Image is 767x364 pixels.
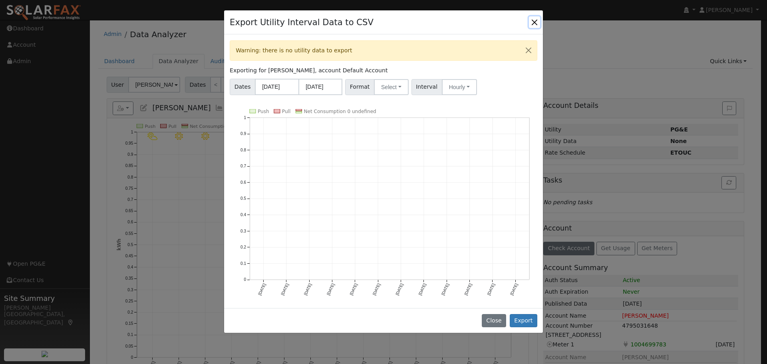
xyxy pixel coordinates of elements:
[374,79,409,95] button: Select
[349,282,358,296] text: [DATE]
[240,261,246,266] text: 0.1
[240,197,246,201] text: 0.5
[240,229,246,233] text: 0.3
[230,79,255,95] span: Dates
[230,66,387,75] label: Exporting for [PERSON_NAME], account Default Account
[529,16,540,28] button: Close
[442,79,477,95] button: Hourly
[372,282,381,296] text: [DATE]
[487,282,496,296] text: [DATE]
[240,148,246,152] text: 0.8
[411,79,442,95] span: Interval
[463,282,473,296] text: [DATE]
[240,213,246,217] text: 0.4
[304,109,376,114] text: Net Consumption 0 undefined
[230,16,374,29] h4: Export Utility Interval Data to CSV
[230,40,537,61] div: Warning: there is no utility data to export
[345,79,374,95] span: Format
[509,282,519,296] text: [DATE]
[258,109,269,114] text: Push
[244,115,246,120] text: 1
[240,164,246,168] text: 0.7
[240,245,246,249] text: 0.2
[510,314,537,328] button: Export
[441,282,450,296] text: [DATE]
[395,282,404,296] text: [DATE]
[257,282,266,296] text: [DATE]
[326,282,335,296] text: [DATE]
[482,314,506,328] button: Close
[418,282,427,296] text: [DATE]
[520,41,537,60] button: Close
[282,109,290,114] text: Pull
[240,131,246,136] text: 0.9
[303,282,312,296] text: [DATE]
[280,282,290,296] text: [DATE]
[244,277,246,282] text: 0
[240,180,246,185] text: 0.6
